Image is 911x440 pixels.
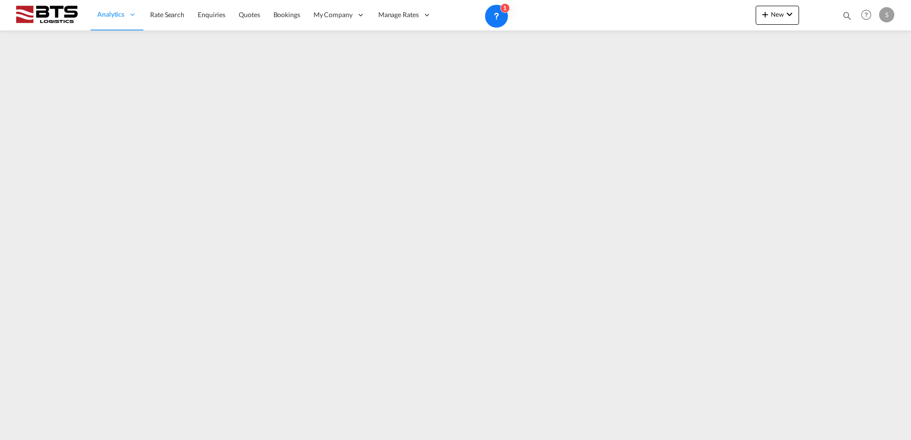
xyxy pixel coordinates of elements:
[239,10,260,19] span: Quotes
[314,10,353,20] span: My Company
[97,10,124,19] span: Analytics
[756,6,799,25] button: icon-plus 400-fgNewicon-chevron-down
[879,7,894,22] div: S
[378,10,419,20] span: Manage Rates
[759,10,795,18] span: New
[858,7,879,24] div: Help
[150,10,184,19] span: Rate Search
[858,7,874,23] span: Help
[842,10,852,25] div: icon-magnify
[198,10,225,19] span: Enquiries
[784,9,795,20] md-icon: icon-chevron-down
[842,10,852,21] md-icon: icon-magnify
[14,4,79,26] img: cdcc71d0be7811ed9adfbf939d2aa0e8.png
[273,10,300,19] span: Bookings
[759,9,771,20] md-icon: icon-plus 400-fg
